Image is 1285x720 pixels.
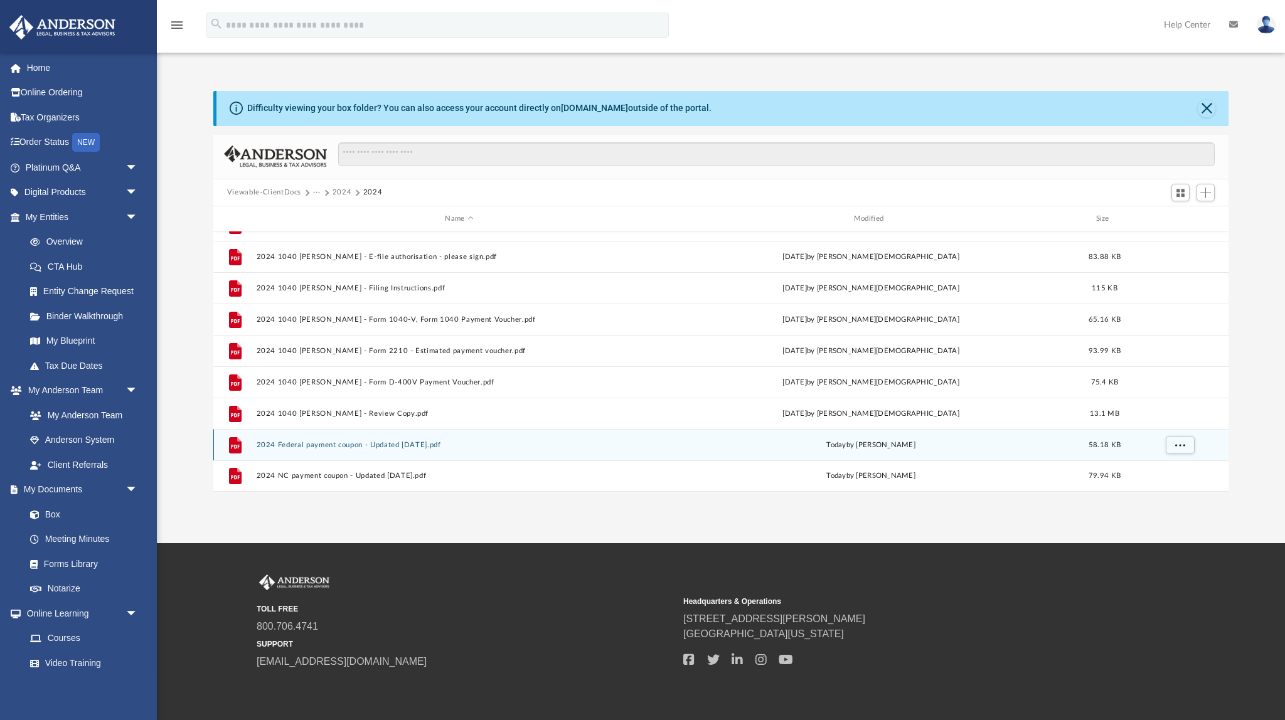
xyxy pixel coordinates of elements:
[256,284,662,292] button: 2024 1040 [PERSON_NAME] - Filing Instructions.pdf
[125,477,151,503] span: arrow_drop_down
[826,442,846,448] span: today
[256,315,662,324] button: 2024 1040 [PERSON_NAME] - Form 1040-V, Form 1040 Payment Voucher.pdf
[9,204,157,230] a: My Entitiesarrow_drop_down
[18,502,144,527] a: Box
[1089,316,1121,323] span: 65.16 KB
[169,18,184,33] i: menu
[257,656,427,667] a: [EMAIL_ADDRESS][DOMAIN_NAME]
[668,213,1074,225] div: Modified
[219,213,250,225] div: id
[257,621,318,632] a: 800.706.4741
[9,477,151,502] a: My Documentsarrow_drop_down
[668,377,1074,388] div: [DATE] by [PERSON_NAME][DEMOGRAPHIC_DATA]
[169,24,184,33] a: menu
[125,155,151,181] span: arrow_drop_down
[18,329,151,354] a: My Blueprint
[18,403,144,428] a: My Anderson Team
[18,452,151,477] a: Client Referrals
[257,574,332,591] img: Anderson Advisors Platinum Portal
[18,428,151,453] a: Anderson System
[1092,285,1117,292] span: 115 KB
[668,408,1074,420] div: [DATE] by [PERSON_NAME][DEMOGRAPHIC_DATA]
[1089,347,1121,354] span: 93.99 KB
[1089,253,1121,260] span: 83.88 KB
[18,626,151,651] a: Courses
[9,55,157,80] a: Home
[1090,410,1119,417] span: 13.1 MB
[125,601,151,627] span: arrow_drop_down
[256,378,662,386] button: 2024 1040 [PERSON_NAME] - Form D-400V Payment Voucher.pdf
[1089,442,1121,448] span: 58.18 KB
[1257,16,1276,34] img: User Pic
[683,596,1101,607] small: Headquarters & Operations
[256,441,662,449] button: 2024 Federal payment coupon - Updated [DATE].pdf
[18,230,157,255] a: Overview
[561,103,628,113] a: [DOMAIN_NAME]
[210,17,223,31] i: search
[9,155,157,180] a: Platinum Q&Aarrow_drop_down
[668,314,1074,326] div: [DATE] by [PERSON_NAME][DEMOGRAPHIC_DATA]
[227,187,301,198] button: Viewable-ClientDocs
[125,180,151,206] span: arrow_drop_down
[18,650,144,675] a: Video Training
[363,187,383,198] button: 2024
[1079,213,1129,225] div: Size
[333,187,352,198] button: 2024
[18,551,144,576] a: Forms Library
[1198,100,1215,117] button: Close
[256,253,662,261] button: 2024 1040 [PERSON_NAME] - E-file authorisation - please sign.pdf
[256,347,662,355] button: 2024 1040 [PERSON_NAME] - Form 2210 - Estimated payment voucher.pdf
[9,180,157,205] a: Digital Productsarrow_drop_down
[1171,184,1190,201] button: Switch to Grid View
[125,204,151,230] span: arrow_drop_down
[668,251,1074,263] div: [DATE] by [PERSON_NAME][DEMOGRAPHIC_DATA]
[1089,473,1121,480] span: 79.94 KB
[683,628,844,639] a: [GEOGRAPHIC_DATA][US_STATE]
[18,304,157,329] a: Binder Walkthrough
[1197,184,1215,201] button: Add
[668,471,1074,482] div: by [PERSON_NAME]
[668,283,1074,294] div: [DATE] by [PERSON_NAME][DEMOGRAPHIC_DATA]
[18,675,151,701] a: Resources
[1090,379,1118,386] span: 75.4 KB
[313,187,321,198] button: ···
[9,130,157,156] a: Order StatusNEW
[257,638,674,650] small: SUPPORT
[72,133,100,152] div: NEW
[826,473,846,480] span: today
[18,527,151,552] a: Meeting Minutes
[256,472,662,480] button: 2024 NC payment coupon - Updated [DATE].pdf
[338,142,1215,166] input: Search files and folders
[9,105,157,130] a: Tax Organizers
[247,102,712,115] div: Difficulty viewing your box folder? You can also access your account directly on outside of the p...
[18,254,157,279] a: CTA Hub
[257,603,674,615] small: TOLL FREE
[18,353,157,378] a: Tax Due Dates
[125,378,151,404] span: arrow_drop_down
[1135,213,1223,225] div: id
[9,601,151,626] a: Online Learningarrow_drop_down
[18,576,151,601] a: Notarize
[1165,436,1194,455] button: More options
[18,279,157,304] a: Entity Change Request
[6,15,119,40] img: Anderson Advisors Platinum Portal
[9,80,157,105] a: Online Ordering
[683,613,865,624] a: [STREET_ADDRESS][PERSON_NAME]
[668,346,1074,357] div: [DATE] by [PERSON_NAME][DEMOGRAPHIC_DATA]
[668,440,1074,451] div: by [PERSON_NAME]
[255,213,662,225] div: Name
[213,231,1229,492] div: grid
[9,378,151,403] a: My Anderson Teamarrow_drop_down
[256,410,662,418] button: 2024 1040 [PERSON_NAME] - Review Copy.pdf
